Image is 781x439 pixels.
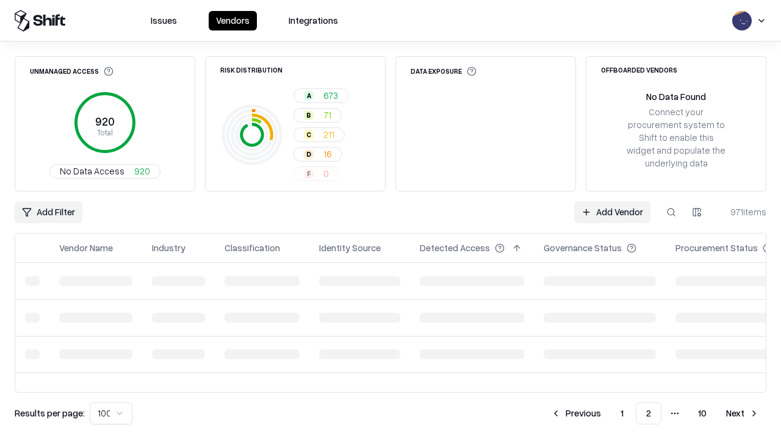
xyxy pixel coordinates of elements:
[718,205,766,218] div: 971 items
[293,108,342,123] button: B71
[60,165,124,177] span: No Data Access
[281,11,345,30] button: Integrations
[220,66,283,73] div: Risk Distribution
[304,110,314,120] div: B
[544,402,766,424] nav: pagination
[304,91,314,101] div: A
[15,201,82,223] button: Add Filter
[688,402,716,424] button: 10
[143,11,184,30] button: Issues
[646,90,706,103] div: No Data Found
[675,241,758,254] div: Procurement Status
[95,115,115,128] tspan: 920
[719,402,766,424] button: Next
[97,127,113,137] tspan: Total
[59,241,113,254] div: Vendor Name
[601,66,677,73] div: Offboarded Vendors
[611,402,633,424] button: 1
[323,109,331,121] span: 71
[134,165,150,177] span: 920
[293,147,342,162] button: D16
[15,407,85,419] p: Results per page:
[323,128,334,141] span: 211
[225,241,280,254] div: Classification
[319,241,381,254] div: Identity Source
[420,241,490,254] div: Detected Access
[209,11,257,30] button: Vendors
[30,66,113,76] div: Unmanaged Access
[411,66,477,76] div: Data Exposure
[49,164,160,179] button: No Data Access920
[544,241,622,254] div: Governance Status
[323,89,338,102] span: 673
[293,88,348,103] button: A673
[304,130,314,140] div: C
[625,105,727,170] div: Connect your procurement system to Shift to enable this widget and populate the underlying data
[574,201,650,223] a: Add Vendor
[293,127,345,142] button: C211
[636,402,661,424] button: 2
[304,149,314,159] div: D
[544,402,608,424] button: Previous
[152,241,185,254] div: Industry
[323,148,332,160] span: 16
